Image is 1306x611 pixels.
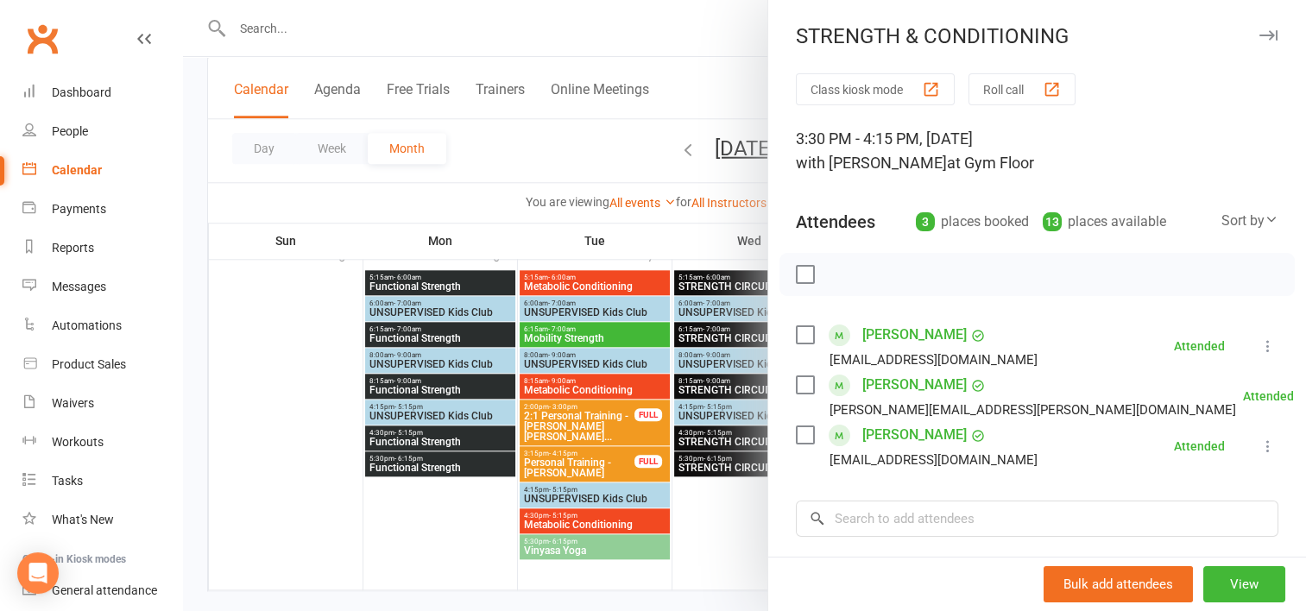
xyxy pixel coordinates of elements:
[22,73,182,112] a: Dashboard
[796,127,1278,175] div: 3:30 PM - 4:15 PM, [DATE]
[796,154,947,172] span: with [PERSON_NAME]
[768,24,1306,48] div: STRENGTH & CONDITIONING
[52,583,157,597] div: General attendance
[22,306,182,345] a: Automations
[1203,566,1285,602] button: View
[52,163,102,177] div: Calendar
[52,124,88,138] div: People
[21,17,64,60] a: Clubworx
[830,449,1038,471] div: [EMAIL_ADDRESS][DOMAIN_NAME]
[1043,212,1062,231] div: 13
[862,371,967,399] a: [PERSON_NAME]
[830,349,1038,371] div: [EMAIL_ADDRESS][DOMAIN_NAME]
[52,280,106,293] div: Messages
[52,357,126,371] div: Product Sales
[1243,390,1294,402] div: Attended
[52,318,122,332] div: Automations
[52,202,106,216] div: Payments
[1044,566,1193,602] button: Bulk add attendees
[22,501,182,539] a: What's New
[22,229,182,268] a: Reports
[52,474,83,488] div: Tasks
[1174,340,1225,352] div: Attended
[796,210,875,234] div: Attendees
[22,462,182,501] a: Tasks
[968,73,1076,105] button: Roll call
[796,501,1278,537] input: Search to add attendees
[916,212,935,231] div: 3
[1221,210,1278,232] div: Sort by
[17,552,59,594] div: Open Intercom Messenger
[22,268,182,306] a: Messages
[22,571,182,610] a: General attendance kiosk mode
[22,384,182,423] a: Waivers
[22,151,182,190] a: Calendar
[22,345,182,384] a: Product Sales
[22,190,182,229] a: Payments
[916,210,1029,234] div: places booked
[52,241,94,255] div: Reports
[22,112,182,151] a: People
[947,154,1034,172] span: at Gym Floor
[830,399,1236,421] div: [PERSON_NAME][EMAIL_ADDRESS][PERSON_NAME][DOMAIN_NAME]
[1174,440,1225,452] div: Attended
[52,85,111,99] div: Dashboard
[52,435,104,449] div: Workouts
[862,321,967,349] a: [PERSON_NAME]
[862,421,967,449] a: [PERSON_NAME]
[1043,210,1166,234] div: places available
[52,396,94,410] div: Waivers
[22,423,182,462] a: Workouts
[796,73,955,105] button: Class kiosk mode
[52,513,114,526] div: What's New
